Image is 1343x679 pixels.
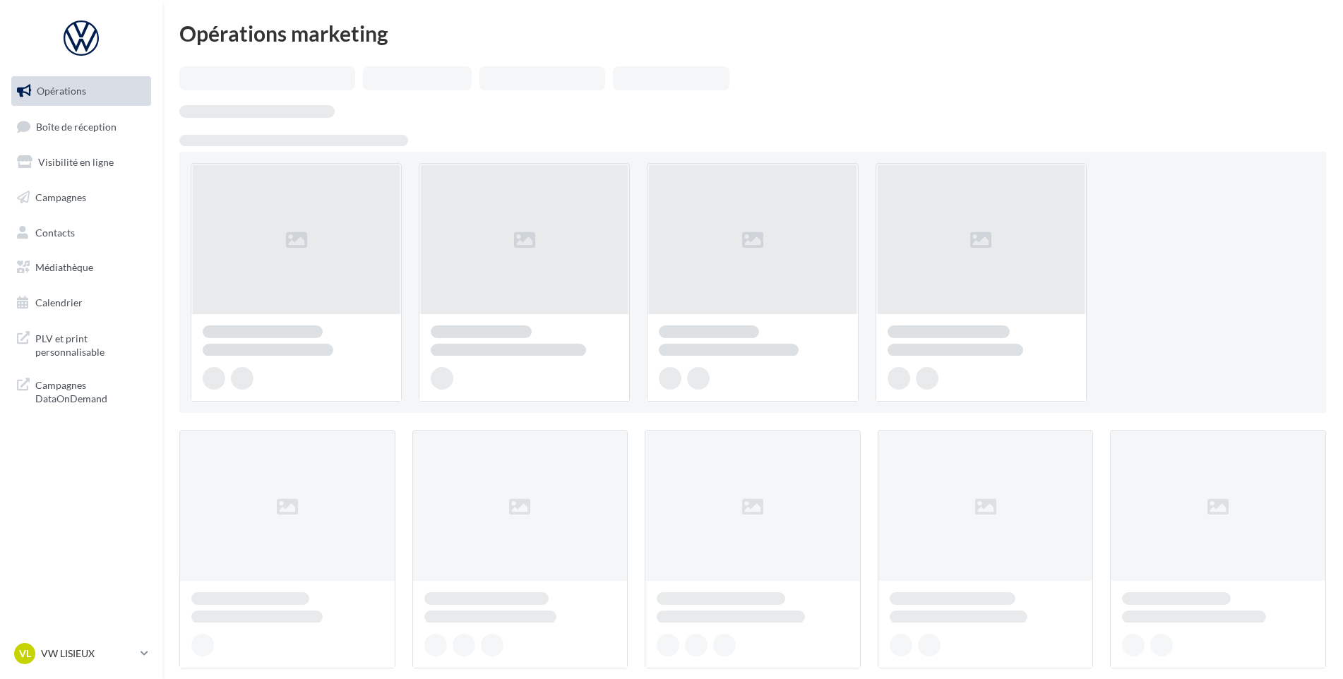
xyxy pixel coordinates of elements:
div: Opérations marketing [179,23,1326,44]
a: Calendrier [8,288,154,318]
a: PLV et print personnalisable [8,323,154,365]
span: Campagnes [35,191,86,203]
span: Campagnes DataOnDemand [35,375,145,406]
a: Visibilité en ligne [8,148,154,177]
a: Campagnes DataOnDemand [8,370,154,411]
span: Médiathèque [35,261,93,273]
a: Contacts [8,218,154,248]
span: Calendrier [35,296,83,308]
a: Opérations [8,76,154,106]
a: Boîte de réception [8,112,154,142]
span: Visibilité en ligne [38,156,114,168]
span: PLV et print personnalisable [35,329,145,359]
a: Campagnes [8,183,154,212]
a: VL VW LISIEUX [11,640,151,667]
span: Opérations [37,85,86,97]
p: VW LISIEUX [41,647,135,661]
span: Contacts [35,226,75,238]
span: Boîte de réception [36,120,117,132]
span: VL [19,647,31,661]
a: Médiathèque [8,253,154,282]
